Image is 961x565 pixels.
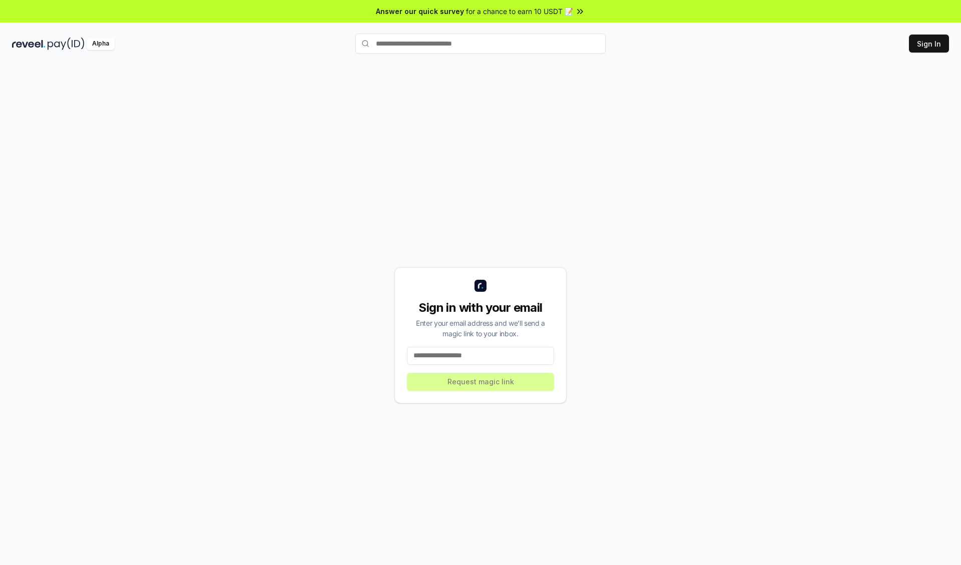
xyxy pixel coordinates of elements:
div: Alpha [87,38,115,50]
button: Sign In [909,35,949,53]
span: Answer our quick survey [376,6,464,17]
div: Sign in with your email [407,300,554,316]
img: reveel_dark [12,38,46,50]
img: pay_id [48,38,85,50]
div: Enter your email address and we’ll send a magic link to your inbox. [407,318,554,339]
span: for a chance to earn 10 USDT 📝 [466,6,573,17]
img: logo_small [474,280,487,292]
